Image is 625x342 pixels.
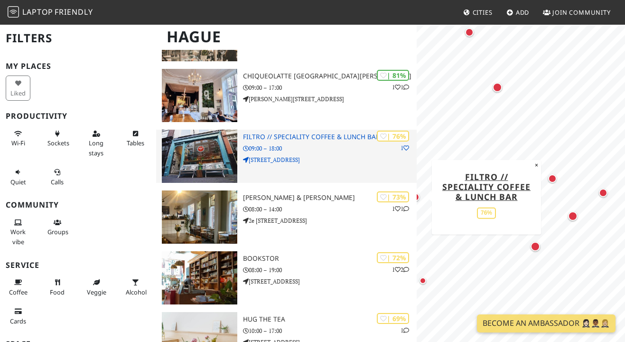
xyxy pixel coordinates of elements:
[392,204,409,213] p: 1 1
[156,130,417,183] a: Filtro // Speciality Coffee & Lunch Bar | 76% 1 Filtro // Speciality Coffee & Lunch Bar 09:00 – 1...
[377,131,409,142] div: | 76%
[6,164,30,190] button: Quiet
[126,288,147,296] span: Alcohol
[503,4,533,21] a: Add
[243,266,417,275] p: 08:00 – 19:00
[11,139,25,147] span: Stable Wi-Fi
[243,277,417,286] p: [STREET_ADDRESS]
[243,72,417,80] h3: Chiqueolatte [GEOGRAPHIC_DATA][PERSON_NAME]
[6,126,30,151] button: Wi-Fi
[45,275,69,300] button: Food
[47,139,69,147] span: Power sockets
[377,313,409,324] div: | 69%
[516,8,530,17] span: Add
[162,190,237,244] img: Michel Boulangerie & Patisserie
[417,275,429,286] div: Map marker
[6,62,150,71] h3: My Places
[10,228,26,246] span: People working
[243,255,417,263] h3: Bookstor
[477,314,616,332] a: Become an Ambassador 🤵🏻‍♀️🤵🏾‍♂️🤵🏼‍♀️
[9,288,28,296] span: Coffee
[392,265,409,274] p: 1 2
[546,172,559,185] div: Map marker
[123,275,148,300] button: Alcohol
[22,7,53,17] span: Laptop
[162,251,237,304] img: Bookstor
[377,191,409,202] div: | 73%
[45,215,69,240] button: Groups
[156,69,417,122] a: Chiqueolatte Den Haag | 81% 11 Chiqueolatte [GEOGRAPHIC_DATA][PERSON_NAME] 09:00 – 17:00 [PERSON_...
[392,83,409,92] p: 1 1
[243,95,417,104] p: [PERSON_NAME][STREET_ADDRESS]
[45,126,69,151] button: Sockets
[529,240,542,253] div: Map marker
[243,83,417,92] p: 09:00 – 17:00
[162,130,237,183] img: Filtro // Speciality Coffee & Lunch Bar
[10,178,26,186] span: Quiet
[8,6,19,18] img: LaptopFriendly
[401,326,409,335] p: 1
[6,304,30,329] button: Cards
[89,139,103,157] span: Long stays
[51,178,64,186] span: Video/audio calls
[463,26,476,38] div: Map marker
[6,215,30,249] button: Work vibe
[6,200,150,209] h3: Community
[50,288,65,296] span: Food
[243,155,417,164] p: [STREET_ADDRESS]
[84,126,109,161] button: Long stays
[442,171,531,202] a: Filtro // Speciality Coffee & Lunch Bar
[243,326,417,335] p: 10:00 – 17:00
[243,315,417,323] h3: HUG THE TEA
[243,144,417,153] p: 09:00 – 18:00
[243,205,417,214] p: 08:00 – 14:00
[6,261,150,270] h3: Service
[477,208,496,218] div: 76%
[597,187,609,199] div: Map marker
[87,288,106,296] span: Veggie
[377,70,409,81] div: | 81%
[8,4,93,21] a: LaptopFriendly LaptopFriendly
[566,209,579,223] div: Map marker
[127,139,144,147] span: Work-friendly tables
[401,143,409,152] p: 1
[159,24,415,50] h1: Hague
[47,228,68,236] span: Group tables
[55,7,93,17] span: Friendly
[243,133,417,141] h3: Filtro // Speciality Coffee & Lunch Bar
[10,317,26,325] span: Credit cards
[123,126,148,151] button: Tables
[6,24,150,53] h2: Filters
[156,251,417,304] a: Bookstor | 72% 12 Bookstor 08:00 – 19:00 [STREET_ADDRESS]
[532,160,541,170] button: Close popup
[243,216,417,225] p: 2e [STREET_ADDRESS]
[459,4,496,21] a: Cities
[6,112,150,121] h3: Productivity
[84,275,109,300] button: Veggie
[552,8,611,17] span: Join Community
[473,8,493,17] span: Cities
[243,194,417,202] h3: [PERSON_NAME] & [PERSON_NAME]
[377,252,409,263] div: | 72%
[6,275,30,300] button: Coffee
[162,69,237,122] img: Chiqueolatte Den Haag
[156,190,417,244] a: Michel Boulangerie & Patisserie | 73% 11 [PERSON_NAME] & [PERSON_NAME] 08:00 – 14:00 2e [STREET_A...
[539,4,615,21] a: Join Community
[45,164,69,190] button: Calls
[491,81,504,94] div: Map marker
